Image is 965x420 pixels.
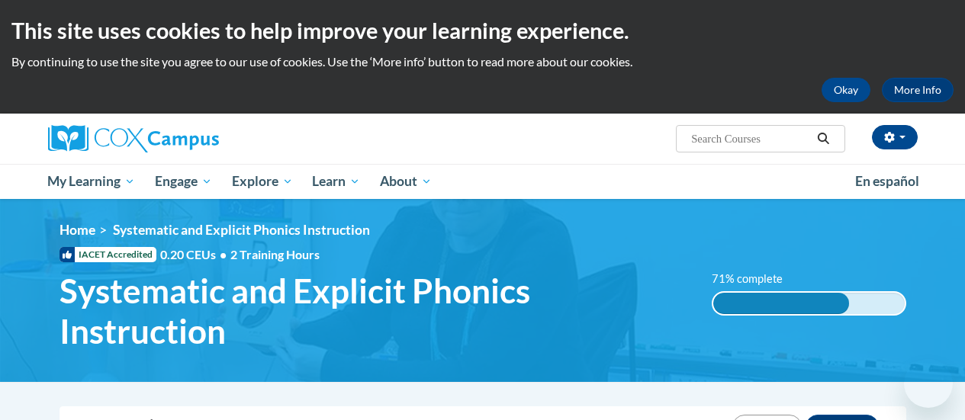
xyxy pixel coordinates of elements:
iframe: Button to launch messaging window [904,359,953,408]
a: More Info [882,78,954,102]
button: Search [812,130,835,148]
span: En español [855,173,919,189]
input: Search Courses [690,130,812,148]
img: Cox Campus [48,125,219,152]
a: About [370,164,442,199]
a: Explore [222,164,303,199]
a: Learn [302,164,370,199]
span: • [220,247,227,261]
label: 71% complete [712,271,799,287]
span: IACET Accredited [60,247,156,262]
span: Learn [312,172,360,191]
a: My Learning [38,164,146,199]
div: Main menu [37,164,929,199]
a: Home [60,222,95,238]
span: 2 Training Hours [230,247,320,261]
span: About [380,172,432,191]
a: En español [845,165,929,197]
span: Explore [232,172,293,191]
h2: This site uses cookies to help improve your learning experience. [11,15,954,46]
span: My Learning [47,172,135,191]
a: Engage [145,164,222,199]
button: Okay [822,78,870,102]
div: 71% complete [713,293,849,314]
button: Account Settings [872,125,918,149]
span: Engage [155,172,212,191]
span: Systematic and Explicit Phonics Instruction [60,271,689,351]
p: By continuing to use the site you agree to our use of cookies. Use the ‘More info’ button to read... [11,53,954,70]
a: Cox Campus [48,125,323,152]
span: 0.20 CEUs [160,246,230,263]
span: Systematic and Explicit Phonics Instruction [113,222,370,238]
